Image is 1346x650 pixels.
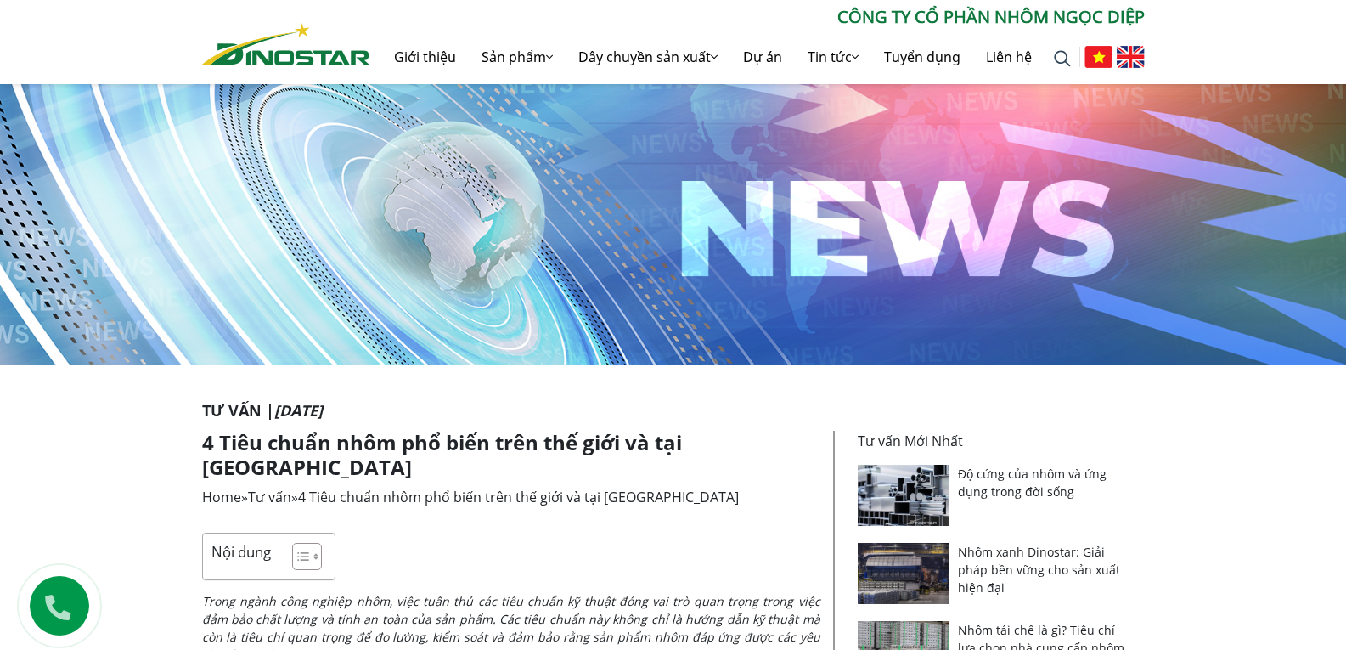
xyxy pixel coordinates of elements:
[202,488,739,506] span: » »
[858,543,950,604] img: Nhôm xanh Dinostar: Giải pháp bền vững cho sản xuất hiện đại
[370,4,1145,30] p: CÔNG TY CỔ PHẦN NHÔM NGỌC DIỆP
[274,400,323,421] i: [DATE]
[1117,46,1145,68] img: English
[202,23,370,65] img: Nhôm Dinostar
[279,542,318,571] a: Toggle Table of Content
[958,544,1120,596] a: Nhôm xanh Dinostar: Giải pháp bền vững cho sản xuất hiện đại
[1054,50,1071,67] img: search
[858,465,950,526] img: Độ cứng của nhôm và ứng dụng trong đời sống
[202,488,241,506] a: Home
[211,542,271,562] p: Nội dung
[871,30,973,84] a: Tuyển dụng
[958,466,1107,500] a: Độ cứng của nhôm và ứng dụng trong đời sống
[858,431,1135,451] p: Tư vấn Mới Nhất
[973,30,1045,84] a: Liên hệ
[1084,46,1112,68] img: Tiếng Việt
[381,30,469,84] a: Giới thiệu
[730,30,795,84] a: Dự án
[248,488,291,506] a: Tư vấn
[469,30,566,84] a: Sản phẩm
[566,30,730,84] a: Dây chuyền sản xuất
[795,30,871,84] a: Tin tức
[202,431,820,480] h1: 4 Tiêu chuẩn nhôm phổ biến trên thế giới và tại [GEOGRAPHIC_DATA]
[202,399,1145,422] p: Tư vấn |
[298,488,739,506] span: 4 Tiêu chuẩn nhôm phổ biến trên thế giới và tại [GEOGRAPHIC_DATA]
